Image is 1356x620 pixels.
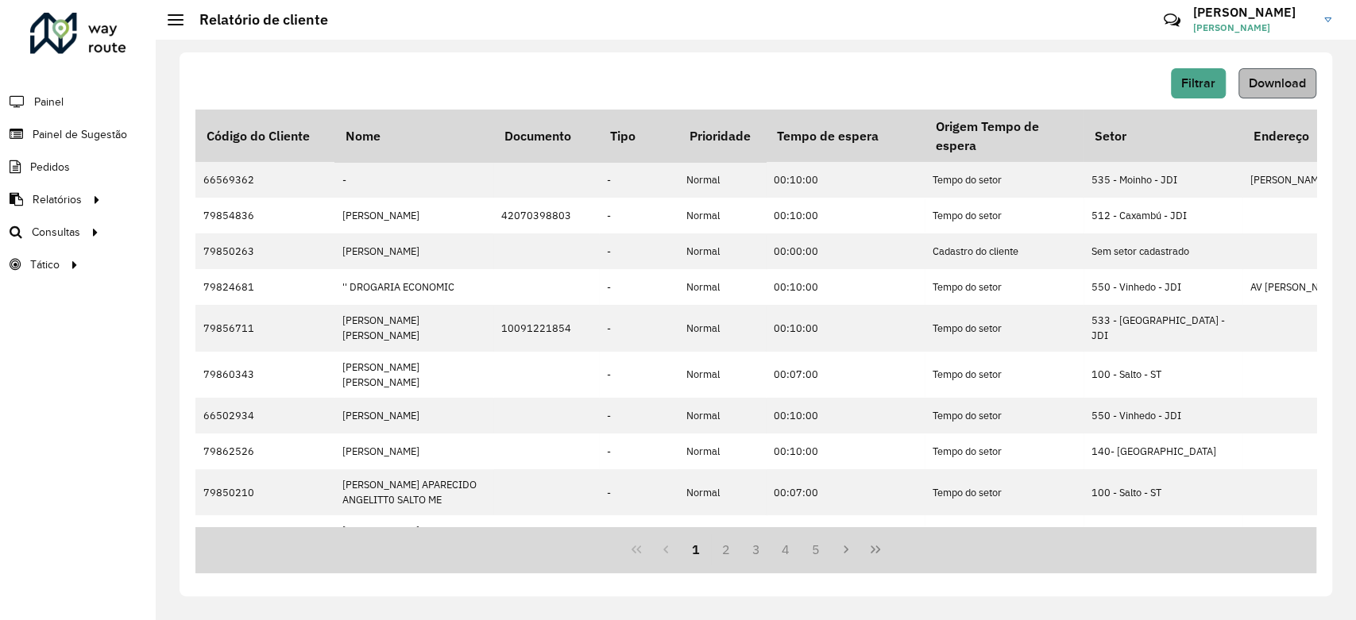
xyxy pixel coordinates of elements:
td: 79850210 [195,469,334,515]
a: Contato Rápido [1155,3,1189,37]
td: Sem setor cadastrado [1084,233,1242,269]
td: 512 - Caxambú - JDI [1084,198,1242,233]
td: Normal [678,233,766,269]
td: - [599,515,678,561]
td: 79810244 [195,515,334,561]
span: Painel [34,94,64,110]
td: 00:10:00 [766,515,925,561]
td: 550 - Vinhedo - JDI [1084,269,1242,305]
td: - [334,162,493,198]
td: - [599,233,678,269]
td: Tempo do setor [925,269,1084,305]
td: 00:07:00 [766,352,925,398]
td: 79862526 [195,433,334,469]
td: [PERSON_NAME] [334,233,493,269]
span: Filtrar [1181,76,1215,90]
td: 00:10:00 [766,305,925,351]
button: 3 [741,534,771,564]
td: [PERSON_NAME] [PERSON_NAME] [334,305,493,351]
td: Normal [678,433,766,469]
td: 79854836 [195,198,334,233]
td: Normal [678,269,766,305]
td: 10091221854 [493,305,599,351]
td: '' DROGARIA ECONOMIC [334,269,493,305]
td: [PERSON_NAME] [334,398,493,433]
td: Normal [678,515,766,561]
span: Tático [30,256,60,273]
td: - [599,433,678,469]
td: 42070398803 [493,198,599,233]
th: Nome [334,110,493,162]
td: 533 - [GEOGRAPHIC_DATA] - JDI [1084,305,1242,351]
td: - [599,352,678,398]
td: Tempo do setor [925,352,1084,398]
td: - [599,162,678,198]
td: [PERSON_NAME] [334,433,493,469]
td: 00:10:00 [766,162,925,198]
td: 00:10:00 [766,398,925,433]
span: Pedidos [30,159,70,175]
td: Normal [678,352,766,398]
td: 90720555868 [493,515,599,561]
td: 00:10:00 [766,433,925,469]
td: 00:10:00 [766,269,925,305]
td: 79850263 [195,233,334,269]
td: Normal [678,398,766,433]
td: 00:10:00 [766,198,925,233]
td: 100 - Salto - ST [1084,469,1242,515]
td: Cadastro do cliente [925,233,1084,269]
td: Tempo do setor [925,398,1084,433]
td: Tempo do setor [925,162,1084,198]
td: - [599,198,678,233]
td: 140- [GEOGRAPHIC_DATA] [1084,433,1242,469]
td: 00:00:00 [766,233,925,269]
h3: [PERSON_NAME] [1193,5,1312,20]
td: Tempo do setor [925,198,1084,233]
h2: Relatório de cliente [184,11,328,29]
th: Prioridade [678,110,766,162]
th: Documento [493,110,599,162]
td: Normal [678,469,766,515]
span: [PERSON_NAME] [1193,21,1312,35]
td: [PERSON_NAME] APARECIDO ANGELITT0 SALTO ME [334,469,493,515]
td: Tempo do setor [925,515,1084,561]
td: Tempo do setor [925,469,1084,515]
td: 79824681 [195,269,334,305]
button: 2 [711,534,741,564]
td: 535 - Moinho - JDI [1084,162,1242,198]
button: Download [1238,68,1316,98]
td: Tempo do setor [925,433,1084,469]
th: Tempo de espera [766,110,925,162]
td: [PERSON_NAME] [334,198,493,233]
td: - [599,305,678,351]
td: Normal [678,162,766,198]
td: Tempo do setor [925,305,1084,351]
button: 1 [681,534,711,564]
td: 66502934 [195,398,334,433]
span: Consultas [32,224,80,241]
button: 4 [771,534,801,564]
td: - [599,469,678,515]
td: - [599,269,678,305]
td: - [599,398,678,433]
td: Normal [678,198,766,233]
span: Painel de Sugestão [33,126,127,143]
th: Setor [1084,110,1242,162]
th: Origem Tempo de espera [925,110,1084,162]
button: Last Page [860,534,890,564]
td: 501 - Várzea Paulista - JDI [1084,515,1242,561]
td: [PERSON_NAME] [PERSON_NAME] [334,352,493,398]
td: 79860343 [195,352,334,398]
button: 5 [801,534,831,564]
button: Next Page [831,534,861,564]
td: 79856711 [195,305,334,351]
span: Download [1249,76,1306,90]
td: [PERSON_NAME] DOS [PERSON_NAME] [334,515,493,561]
th: Tipo [599,110,678,162]
td: 66569362 [195,162,334,198]
td: 550 - Vinhedo - JDI [1084,398,1242,433]
td: Normal [678,305,766,351]
td: 00:07:00 [766,469,925,515]
td: 100 - Salto - ST [1084,352,1242,398]
span: Relatórios [33,191,82,208]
